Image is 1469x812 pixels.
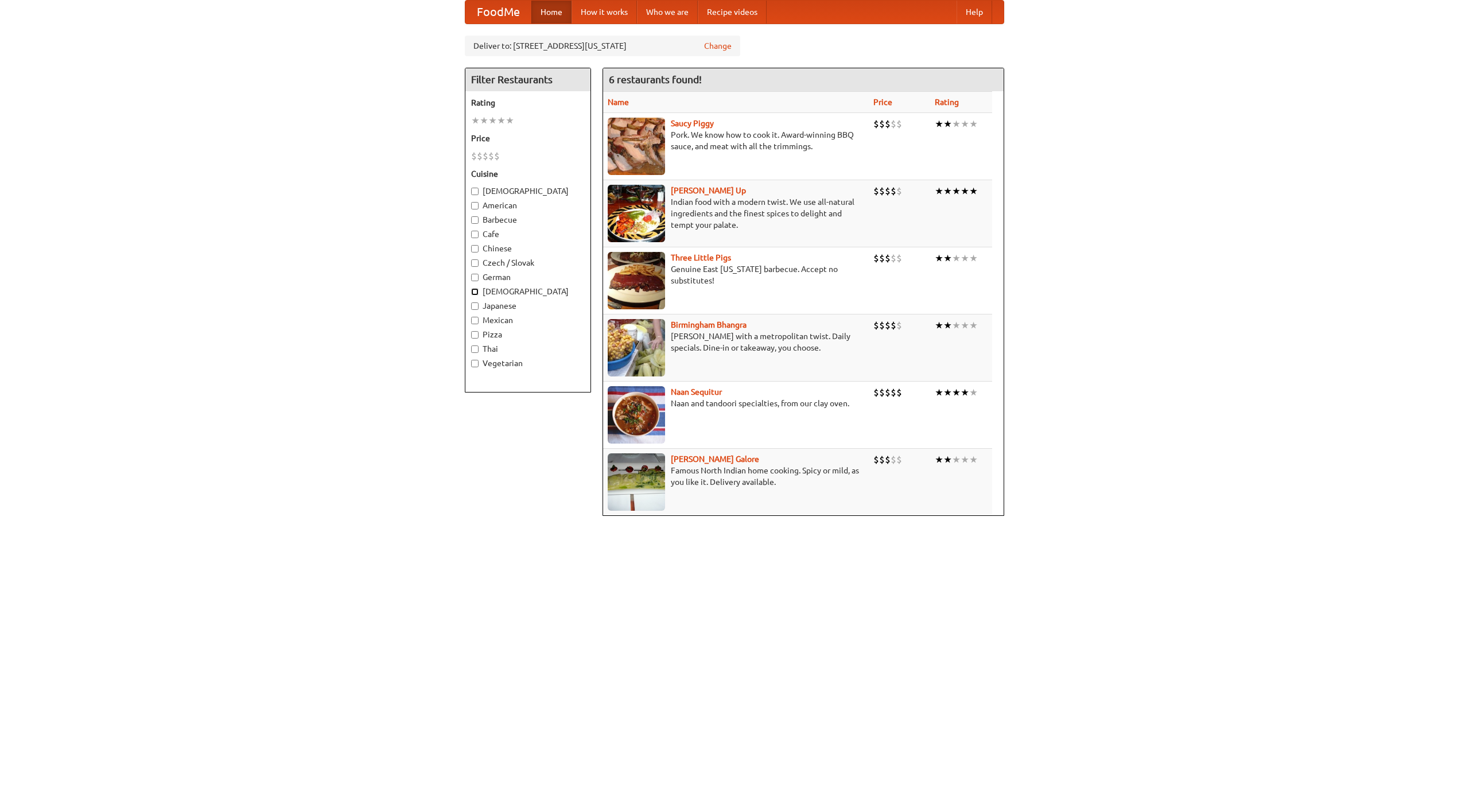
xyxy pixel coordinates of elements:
[465,36,740,56] div: Deliver to: [STREET_ADDRESS][US_STATE]
[471,150,477,162] li: $
[891,319,896,332] li: $
[608,118,665,175] img: saucy.jpg
[488,114,497,127] li: ★
[608,263,864,286] p: Genuine East [US_STATE] barbecue. Accept no substitutes!
[608,398,864,409] p: Naan and tandoori specialties, from our clay oven.
[480,114,488,127] li: ★
[497,114,506,127] li: ★
[471,259,479,267] input: Czech / Slovak
[671,253,731,262] a: Three Little Pigs
[671,387,722,397] a: Naan Sequitur
[471,288,479,296] input: [DEMOGRAPHIC_DATA]
[609,74,702,85] ng-pluralize: 6 restaurants found!
[465,68,590,91] h4: Filter Restaurants
[471,228,585,240] label: Cafe
[471,314,585,326] label: Mexican
[608,252,665,309] img: littlepigs.jpg
[471,360,479,367] input: Vegetarian
[935,319,943,332] li: ★
[671,320,747,329] a: Birmingham Bhangra
[885,252,891,265] li: $
[879,453,885,466] li: $
[885,386,891,399] li: $
[572,1,637,24] a: How it works
[471,245,479,252] input: Chinese
[471,231,479,238] input: Cafe
[935,98,959,107] a: Rating
[961,386,969,399] li: ★
[471,300,585,312] label: Japanese
[935,453,943,466] li: ★
[891,185,896,197] li: $
[969,252,978,265] li: ★
[952,252,961,265] li: ★
[969,185,978,197] li: ★
[488,150,494,162] li: $
[471,345,479,353] input: Thai
[637,1,698,24] a: Who we are
[896,453,902,466] li: $
[943,252,952,265] li: ★
[952,319,961,332] li: ★
[873,319,879,332] li: $
[873,386,879,399] li: $
[935,252,943,265] li: ★
[879,118,885,130] li: $
[885,118,891,130] li: $
[879,185,885,197] li: $
[969,453,978,466] li: ★
[494,150,500,162] li: $
[969,118,978,130] li: ★
[471,168,585,180] h5: Cuisine
[671,454,759,464] a: [PERSON_NAME] Galore
[608,331,864,353] p: [PERSON_NAME] with a metropolitan twist. Daily specials. Dine-in or takeaway, you choose.
[531,1,572,24] a: Home
[471,358,585,369] label: Vegetarian
[879,386,885,399] li: $
[961,185,969,197] li: ★
[471,214,585,226] label: Barbecue
[465,1,531,24] a: FoodMe
[943,185,952,197] li: ★
[879,252,885,265] li: $
[891,386,896,399] li: $
[957,1,992,24] a: Help
[608,185,665,242] img: curryup.jpg
[961,453,969,466] li: ★
[608,129,864,152] p: Pork. We know how to cook it. Award-winning BBQ sauce, and meat with all the trimmings.
[471,188,479,195] input: [DEMOGRAPHIC_DATA]
[943,386,952,399] li: ★
[961,252,969,265] li: ★
[935,386,943,399] li: ★
[471,286,585,297] label: [DEMOGRAPHIC_DATA]
[471,343,585,355] label: Thai
[952,118,961,130] li: ★
[891,453,896,466] li: $
[896,252,902,265] li: $
[471,274,479,281] input: German
[961,118,969,130] li: ★
[608,98,629,107] a: Name
[608,386,665,444] img: naansequitur.jpg
[471,216,479,224] input: Barbecue
[671,119,714,128] b: Saucy Piggy
[935,185,943,197] li: ★
[608,319,665,376] img: bhangra.jpg
[471,257,585,269] label: Czech / Slovak
[471,202,479,209] input: American
[896,319,902,332] li: $
[483,150,488,162] li: $
[873,185,879,197] li: $
[885,319,891,332] li: $
[471,331,479,339] input: Pizza
[879,319,885,332] li: $
[608,196,864,231] p: Indian food with a modern twist. We use all-natural ingredients and the finest spices to delight ...
[952,185,961,197] li: ★
[471,317,479,324] input: Mexican
[873,252,879,265] li: $
[885,185,891,197] li: $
